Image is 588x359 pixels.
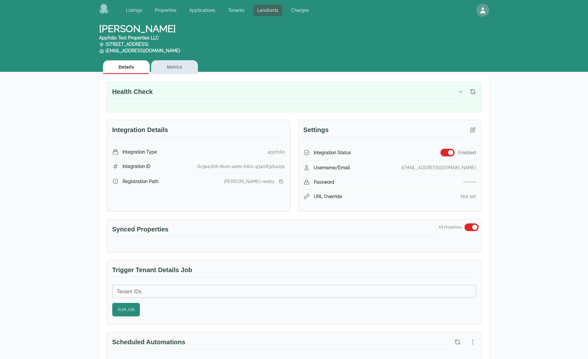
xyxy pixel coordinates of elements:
[185,4,219,16] a: Applications
[106,48,180,53] a: [EMAIL_ADDRESS][DOMAIN_NAME]
[151,60,198,74] button: Metrics
[467,86,479,97] button: Refresh health check
[123,178,158,185] span: Registration Path
[99,23,185,54] h1: [PERSON_NAME]
[112,303,140,316] button: Run Job
[112,225,439,237] h3: Synced Properties
[464,223,479,231] button: Switch to select specific properties
[123,163,150,170] span: Integration ID
[314,149,351,156] span: Integration Status
[103,60,150,74] button: Details
[458,149,476,156] span: Enabled
[467,124,479,136] button: Edit integration credentials
[461,193,476,200] div: Not set
[463,179,476,185] div: ••••••••
[224,178,275,185] div: [PERSON_NAME]-realty
[151,4,180,16] a: Properties
[99,35,185,41] div: Appfolio Test Properties LLC
[253,4,282,16] a: Landlords
[112,265,476,277] h3: Trigger Tenant Details Job
[123,149,157,155] span: Integration Type
[112,87,456,99] h3: Health Check
[314,164,350,171] span: Username/Email
[439,225,462,230] span: All Properties
[452,336,463,348] button: Refresh scheduled automations
[112,338,452,349] h3: Scheduled Automations
[197,163,285,170] div: d23a40b8-6e2e-4aee-b621-9340832b4291
[401,164,476,171] div: [EMAIL_ADDRESS][DOMAIN_NAME]
[268,149,285,155] div: appfolio
[467,336,479,348] button: More options
[314,193,342,200] span: URL Override
[303,125,467,137] h3: Settings
[314,179,334,185] span: Password
[277,178,285,185] button: Copy registration link
[224,4,248,16] a: Tenants
[99,42,149,47] span: [STREET_ADDRESS]
[112,125,285,137] h3: Integration Details
[287,4,313,16] a: Charges
[122,4,146,16] a: Listings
